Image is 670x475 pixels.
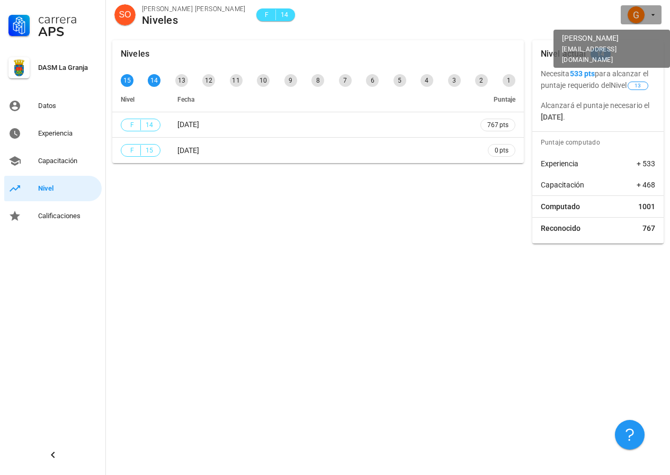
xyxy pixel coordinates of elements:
[121,74,133,87] div: 15
[541,201,580,212] span: Computado
[38,212,97,220] div: Calificaciones
[145,145,154,156] span: 15
[38,64,97,72] div: DASM La Granja
[448,74,461,87] div: 3
[541,113,564,121] b: [DATE]
[145,120,154,130] span: 14
[38,25,97,38] div: APS
[541,180,584,190] span: Capacitación
[263,10,271,20] span: F
[142,4,246,14] div: [PERSON_NAME] [PERSON_NAME]
[112,87,169,112] th: Nivel
[487,120,508,130] span: 767 pts
[175,74,188,87] div: 13
[311,74,324,87] div: 8
[638,201,655,212] span: 1001
[421,74,433,87] div: 4
[119,4,131,25] span: SO
[541,100,655,123] p: Alcanzará el puntaje necesario el .
[202,74,215,87] div: 12
[38,157,97,165] div: Capacitación
[597,48,605,60] span: 14
[475,74,488,87] div: 2
[284,74,297,87] div: 9
[38,184,97,193] div: Nivel
[128,120,136,130] span: F
[257,74,270,87] div: 10
[541,40,586,68] div: Nivel actual
[38,13,97,25] div: Carrera
[642,223,655,234] span: 767
[637,158,655,169] span: + 533
[121,96,135,103] span: Nivel
[142,14,246,26] div: Niveles
[177,146,199,155] span: [DATE]
[495,145,508,156] span: 0 pts
[537,132,664,153] div: Puntaje computado
[570,69,595,78] b: 533 pts
[230,74,243,87] div: 11
[628,6,645,23] div: avatar
[541,223,580,234] span: Reconocido
[169,87,472,112] th: Fecha
[4,121,102,146] a: Experiencia
[611,81,649,89] span: Nivel
[38,129,97,138] div: Experiencia
[472,87,524,112] th: Puntaje
[4,176,102,201] a: Nivel
[394,74,406,87] div: 5
[637,180,655,190] span: + 468
[177,120,199,129] span: [DATE]
[635,82,641,89] span: 13
[128,145,136,156] span: F
[114,4,136,25] div: avatar
[4,148,102,174] a: Capacitación
[503,74,515,87] div: 1
[494,96,515,103] span: Puntaje
[121,40,149,68] div: Niveles
[177,96,194,103] span: Fecha
[541,158,578,169] span: Experiencia
[339,74,352,87] div: 7
[4,203,102,229] a: Calificaciones
[148,74,160,87] div: 14
[541,68,655,91] p: Necesita para alcanzar el puntaje requerido del
[38,102,97,110] div: Datos
[280,10,289,20] span: 14
[4,93,102,119] a: Datos
[366,74,379,87] div: 6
